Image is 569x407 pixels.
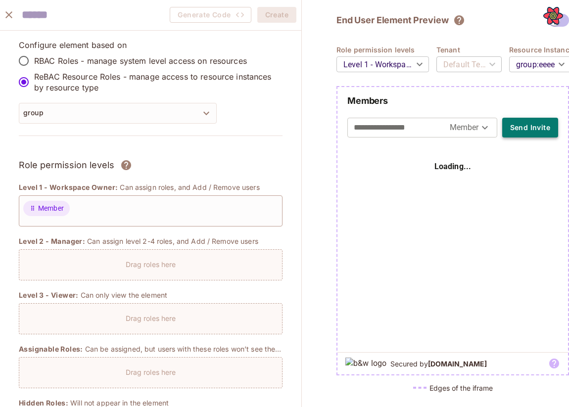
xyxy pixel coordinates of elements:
button: Generate Code [170,7,251,23]
p: ReBAC Resource Roles - manage access to resource instances by resource type [34,71,275,93]
p: Drag roles here [126,367,176,377]
span: Level 2 - Manager: [19,236,85,246]
div: Default Tenant [436,50,502,78]
span: Member [38,203,64,214]
button: Open React Query Devtools [543,6,563,26]
p: Can assign roles, and Add / Remove users [120,182,259,192]
img: b&w logo [345,358,386,369]
h4: Role permission levels [336,45,436,54]
span: Create the element to generate code [170,7,251,23]
h2: End User Element Preview [336,14,448,26]
p: Can be assigned, but users with these roles won’t see the element [85,344,283,354]
span: Assignable Roles: [19,344,83,354]
button: group [19,103,217,124]
h4: Tenant [436,45,509,54]
p: Configure element based on [19,40,283,50]
button: Create [257,7,296,23]
svg: The element will only show tenant specific content. No user information will be visible across te... [453,14,465,26]
h2: Members [347,95,558,107]
p: Can assign level 2-4 roles, and Add / Remove users [87,236,258,246]
p: Can only view the element [81,290,167,300]
h5: Edges of the iframe [429,383,493,393]
b: [DOMAIN_NAME] [428,360,487,368]
h3: Role permission levels [19,158,114,173]
button: Send Invite [502,118,558,137]
span: Level 1 - Workspace Owner: [19,182,118,192]
svg: Assign roles to different permission levels and grant users the correct rights over each element.... [120,159,132,171]
p: Drag roles here [126,260,176,269]
div: Level 1 - Workspace Owner [336,50,429,78]
div: Member [450,120,491,136]
h4: Loading... [434,161,472,173]
h5: Secured by [390,359,487,368]
span: Level 3 - Viewer: [19,290,79,300]
p: Drag roles here [126,314,176,323]
p: RBAC Roles - manage system level access on resources [34,55,247,66]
